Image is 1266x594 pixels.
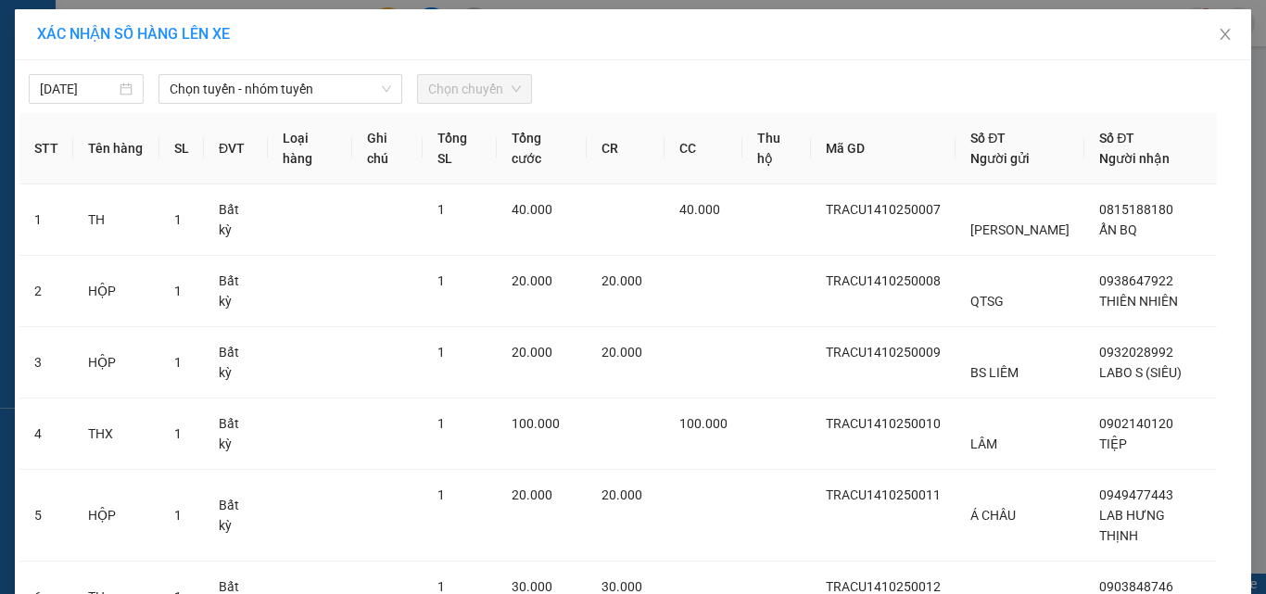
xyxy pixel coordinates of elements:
[601,487,642,502] span: 20.000
[742,113,811,184] th: Thu hộ
[826,579,941,594] span: TRACU1410250012
[512,579,552,594] span: 30.000
[174,212,182,227] span: 1
[204,184,268,256] td: Bất kỳ
[19,327,73,398] td: 3
[811,113,956,184] th: Mã GD
[970,151,1030,166] span: Người gửi
[19,470,73,562] td: 5
[352,113,423,184] th: Ghi chú
[174,355,182,370] span: 1
[16,38,108,60] div: BS PHÚ
[437,487,445,502] span: 1
[826,202,941,217] span: TRACU1410250007
[73,113,159,184] th: Tên hàng
[73,256,159,327] td: HỘP
[120,16,309,57] div: [GEOGRAPHIC_DATA]
[204,398,268,470] td: Bất kỳ
[170,75,391,103] span: Chọn tuyến - nhóm tuyến
[512,202,552,217] span: 40.000
[970,365,1019,380] span: BS LIÊM
[826,487,941,502] span: TRACU1410250011
[19,256,73,327] td: 2
[1099,579,1173,594] span: 0903848746
[601,579,642,594] span: 30.000
[1099,151,1170,166] span: Người nhận
[1099,508,1165,543] span: LAB HƯNG THỊNH
[37,25,230,43] span: XÁC NHẬN SỐ HÀNG LÊN XE
[73,184,159,256] td: TH
[159,113,204,184] th: SL
[512,345,552,360] span: 20.000
[174,284,182,298] span: 1
[970,222,1070,237] span: [PERSON_NAME]
[1218,27,1233,42] span: close
[73,398,159,470] td: THX
[437,273,445,288] span: 1
[679,416,728,431] span: 100.000
[1099,131,1134,145] span: Số ĐT
[1199,9,1251,61] button: Close
[428,75,521,103] span: Chọn chuyến
[970,436,997,451] span: LÂM
[587,113,665,184] th: CR
[16,18,44,37] span: Gửi:
[437,202,445,217] span: 1
[19,398,73,470] td: 4
[120,16,165,35] span: Nhận:
[437,345,445,360] span: 1
[16,16,108,38] div: Trà Cú
[1099,416,1173,431] span: 0902140120
[14,117,110,139] div: 20.000
[19,184,73,256] td: 1
[73,327,159,398] td: HỘP
[826,345,941,360] span: TRACU1410250009
[19,113,73,184] th: STT
[423,113,497,184] th: Tổng SL
[679,202,720,217] span: 40.000
[970,294,1004,309] span: QTSG
[14,119,43,138] span: CR :
[1099,487,1173,502] span: 0949477443
[1099,202,1173,217] span: 0815188180
[120,57,309,80] div: LAB MỸ Á
[601,273,642,288] span: 20.000
[1099,365,1182,380] span: LABO S (SIÊU)
[437,416,445,431] span: 1
[970,131,1006,145] span: Số ĐT
[1099,436,1127,451] span: TIỆP
[73,470,159,562] td: HỘP
[204,327,268,398] td: Bất kỳ
[437,579,445,594] span: 1
[174,426,182,441] span: 1
[381,83,392,95] span: down
[204,113,268,184] th: ĐVT
[204,256,268,327] td: Bất kỳ
[826,416,941,431] span: TRACU1410250010
[512,273,552,288] span: 20.000
[204,470,268,562] td: Bất kỳ
[174,508,182,523] span: 1
[826,273,941,288] span: TRACU1410250008
[497,113,587,184] th: Tổng cước
[1099,273,1173,288] span: 0938647922
[120,80,309,106] div: 0988503679
[665,113,742,184] th: CC
[970,508,1016,523] span: Á CHÂU
[268,113,351,184] th: Loại hàng
[1099,345,1173,360] span: 0932028992
[601,345,642,360] span: 20.000
[512,487,552,502] span: 20.000
[40,79,116,99] input: 14/10/2025
[1099,294,1178,309] span: THIÊN NHIÊN
[1099,222,1137,237] span: ẨN BQ
[512,416,560,431] span: 100.000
